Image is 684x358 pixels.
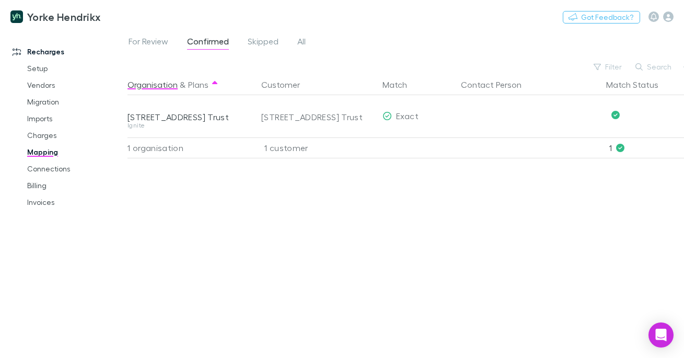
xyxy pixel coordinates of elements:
[127,74,178,95] button: Organisation
[188,74,208,95] button: Plans
[2,43,125,60] a: Recharges
[27,10,100,23] h3: Yorke Hendrikx
[382,74,420,95] button: Match
[17,177,125,194] a: Billing
[17,144,125,160] a: Mapping
[129,36,168,50] span: For Review
[297,36,306,50] span: All
[248,36,279,50] span: Skipped
[261,96,374,138] div: [STREET_ADDRESS] Trust
[563,11,640,24] button: Got Feedback?
[648,322,674,348] div: Open Intercom Messenger
[17,160,125,177] a: Connections
[253,137,378,158] div: 1 customer
[17,127,125,144] a: Charges
[127,137,253,158] div: 1 organisation
[17,194,125,211] a: Invoices
[10,10,23,23] img: Yorke Hendrikx's Logo
[17,60,125,77] a: Setup
[17,77,125,94] a: Vendors
[606,74,671,95] button: Match Status
[127,74,249,95] div: &
[461,74,534,95] button: Contact Person
[630,61,678,73] button: Search
[261,74,312,95] button: Customer
[17,110,125,127] a: Imports
[187,36,229,50] span: Confirmed
[396,111,419,121] span: Exact
[4,4,107,29] a: Yorke Hendrikx
[611,111,620,119] svg: Confirmed
[17,94,125,110] a: Migration
[127,112,249,122] div: [STREET_ADDRESS] Trust
[127,122,249,129] div: Ignite
[588,61,628,73] button: Filter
